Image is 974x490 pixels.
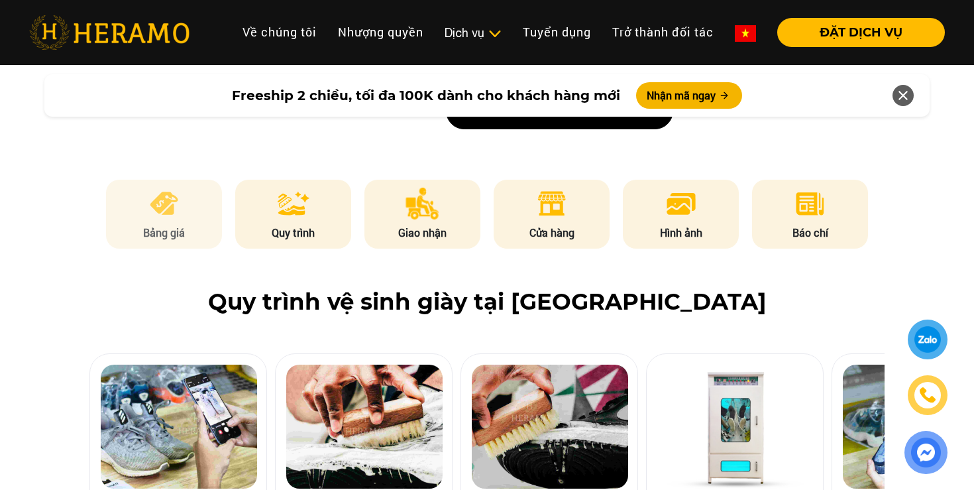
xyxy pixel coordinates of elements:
[752,225,869,241] p: Báo chí
[767,27,945,38] a: ĐẶT DỊCH VỤ
[665,188,697,219] img: image.png
[535,188,568,219] img: store.png
[735,25,756,42] img: vn-flag.png
[657,365,814,489] img: Heramo quy trinh ve sinh hap khu mui giay bang may hap uv
[636,82,742,109] button: Nhận mã ngay
[278,188,309,219] img: process.png
[29,288,945,316] h2: Quy trình vệ sinh giày tại [GEOGRAPHIC_DATA]
[602,18,724,46] a: Trở thành đối tác
[512,18,602,46] a: Tuyển dụng
[148,188,180,219] img: pricing.png
[472,365,628,489] img: Heramo quy trinh ve sinh de giay day giay
[327,18,434,46] a: Nhượng quyền
[794,188,826,219] img: news.png
[777,18,945,47] button: ĐẶT DỊCH VỤ
[106,225,223,241] p: Bảng giá
[286,365,443,489] img: Heramo quy trinh ve sinh giay ben ngoai ben trong
[235,225,352,241] p: Quy trình
[29,15,189,50] img: heramo-logo.png
[364,225,481,241] p: Giao nhận
[623,225,739,241] p: Hình ảnh
[101,365,257,489] img: Heramo quy trinh ve sinh giay phan loai gan tag kiem tra
[488,27,502,40] img: subToggleIcon
[918,385,937,405] img: phone-icon
[494,225,610,241] p: Cửa hàng
[232,86,620,105] span: Freeship 2 chiều, tối đa 100K dành cho khách hàng mới
[909,377,946,414] a: phone-icon
[232,18,327,46] a: Về chúng tôi
[406,188,440,219] img: delivery.png
[445,24,502,42] div: Dịch vụ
